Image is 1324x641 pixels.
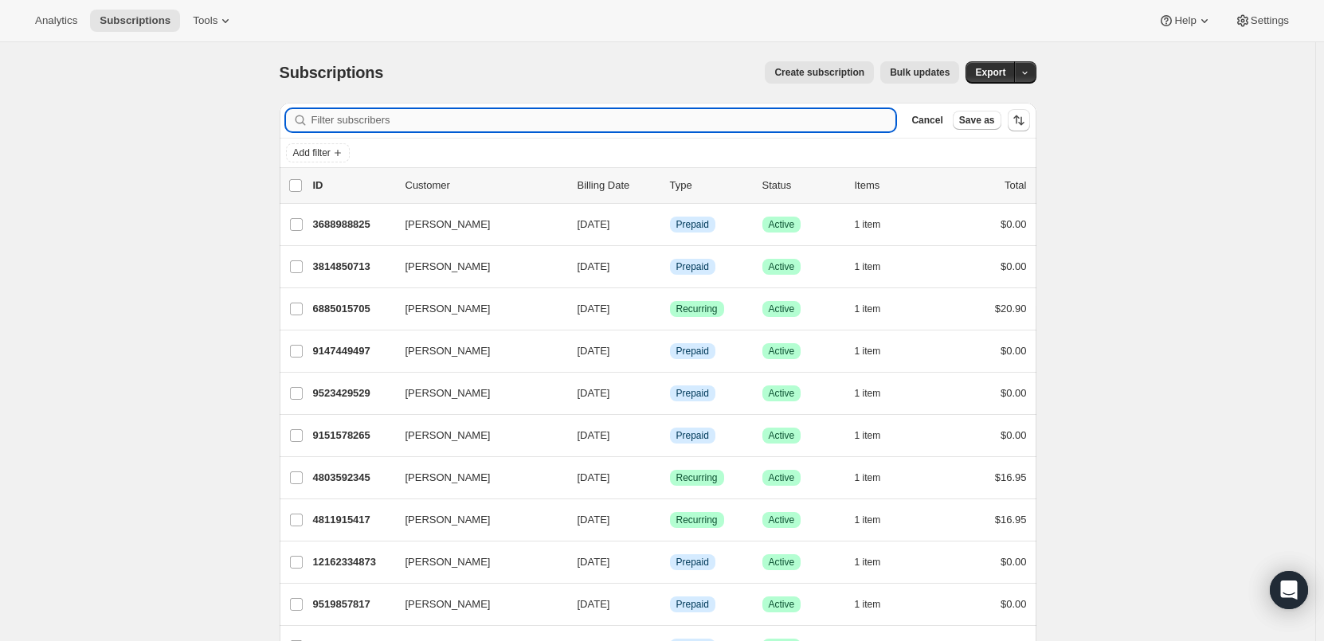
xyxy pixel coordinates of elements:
[313,217,393,233] p: 3688988825
[25,10,87,32] button: Analytics
[855,598,881,611] span: 1 item
[1001,429,1027,441] span: $0.00
[975,66,1005,79] span: Export
[313,343,393,359] p: 9147449497
[396,592,555,617] button: [PERSON_NAME]
[769,598,795,611] span: Active
[676,598,709,611] span: Prepaid
[676,345,709,358] span: Prepaid
[578,514,610,526] span: [DATE]
[313,551,1027,573] div: 12162334873[PERSON_NAME][DATE]InfoPrepaidSuccessActive1 item$0.00
[405,470,491,486] span: [PERSON_NAME]
[405,259,491,275] span: [PERSON_NAME]
[769,260,795,273] span: Active
[676,556,709,569] span: Prepaid
[676,429,709,442] span: Prepaid
[396,549,555,575] button: [PERSON_NAME]
[313,298,1027,320] div: 6885015705[PERSON_NAME][DATE]SuccessRecurringSuccessActive1 item$20.90
[313,424,1027,447] div: 9151578265[PERSON_NAME][DATE]InfoPrepaidSuccessActive1 item$0.00
[855,467,899,489] button: 1 item
[183,10,243,32] button: Tools
[769,218,795,231] span: Active
[1001,387,1027,399] span: $0.00
[90,10,180,32] button: Subscriptions
[995,303,1027,315] span: $20.90
[280,64,384,81] span: Subscriptions
[1005,178,1026,193] p: Total
[1251,14,1289,27] span: Settings
[855,509,899,531] button: 1 item
[313,512,393,528] p: 4811915417
[855,298,899,320] button: 1 item
[313,385,393,401] p: 9523429529
[966,61,1015,84] button: Export
[313,470,393,486] p: 4803592345
[313,178,1027,193] div: IDCustomerBilling DateTypeStatusItemsTotal
[995,514,1027,526] span: $16.95
[1001,556,1027,568] span: $0.00
[774,66,864,79] span: Create subscription
[769,387,795,400] span: Active
[405,301,491,317] span: [PERSON_NAME]
[405,217,491,233] span: [PERSON_NAME]
[769,345,795,358] span: Active
[313,428,393,444] p: 9151578265
[855,593,899,616] button: 1 item
[676,471,718,484] span: Recurring
[911,114,942,127] span: Cancel
[1001,218,1027,230] span: $0.00
[1225,10,1299,32] button: Settings
[578,387,610,399] span: [DATE]
[855,514,881,526] span: 1 item
[578,598,610,610] span: [DATE]
[959,114,995,127] span: Save as
[769,303,795,315] span: Active
[855,178,934,193] div: Items
[769,471,795,484] span: Active
[313,382,1027,405] div: 9523429529[PERSON_NAME][DATE]InfoPrepaidSuccessActive1 item$0.00
[578,429,610,441] span: [DATE]
[313,509,1027,531] div: 4811915417[PERSON_NAME][DATE]SuccessRecurringSuccessActive1 item$16.95
[905,111,949,130] button: Cancel
[311,109,896,131] input: Filter subscribers
[313,467,1027,489] div: 4803592345[PERSON_NAME][DATE]SuccessRecurringSuccessActive1 item$16.95
[313,596,393,612] p: 9519857817
[396,254,555,279] button: [PERSON_NAME]
[1008,109,1030,131] button: Sort the results
[855,260,881,273] span: 1 item
[995,471,1027,483] span: $16.95
[1001,260,1027,272] span: $0.00
[313,593,1027,616] div: 9519857817[PERSON_NAME][DATE]InfoPrepaidSuccessActive1 item$0.00
[405,178,565,193] p: Customer
[855,303,881,315] span: 1 item
[100,14,170,27] span: Subscriptions
[405,385,491,401] span: [PERSON_NAME]
[1001,598,1027,610] span: $0.00
[769,514,795,526] span: Active
[405,596,491,612] span: [PERSON_NAME]
[578,471,610,483] span: [DATE]
[396,507,555,533] button: [PERSON_NAME]
[405,554,491,570] span: [PERSON_NAME]
[762,178,842,193] p: Status
[396,465,555,491] button: [PERSON_NAME]
[676,514,718,526] span: Recurring
[313,301,393,317] p: 6885015705
[880,61,959,84] button: Bulk updates
[405,428,491,444] span: [PERSON_NAME]
[855,429,881,442] span: 1 item
[676,387,709,400] span: Prepaid
[396,296,555,322] button: [PERSON_NAME]
[396,423,555,448] button: [PERSON_NAME]
[855,424,899,447] button: 1 item
[578,178,657,193] p: Billing Date
[765,61,874,84] button: Create subscription
[396,381,555,406] button: [PERSON_NAME]
[855,213,899,236] button: 1 item
[890,66,950,79] span: Bulk updates
[578,556,610,568] span: [DATE]
[35,14,77,27] span: Analytics
[313,554,393,570] p: 12162334873
[578,218,610,230] span: [DATE]
[313,178,393,193] p: ID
